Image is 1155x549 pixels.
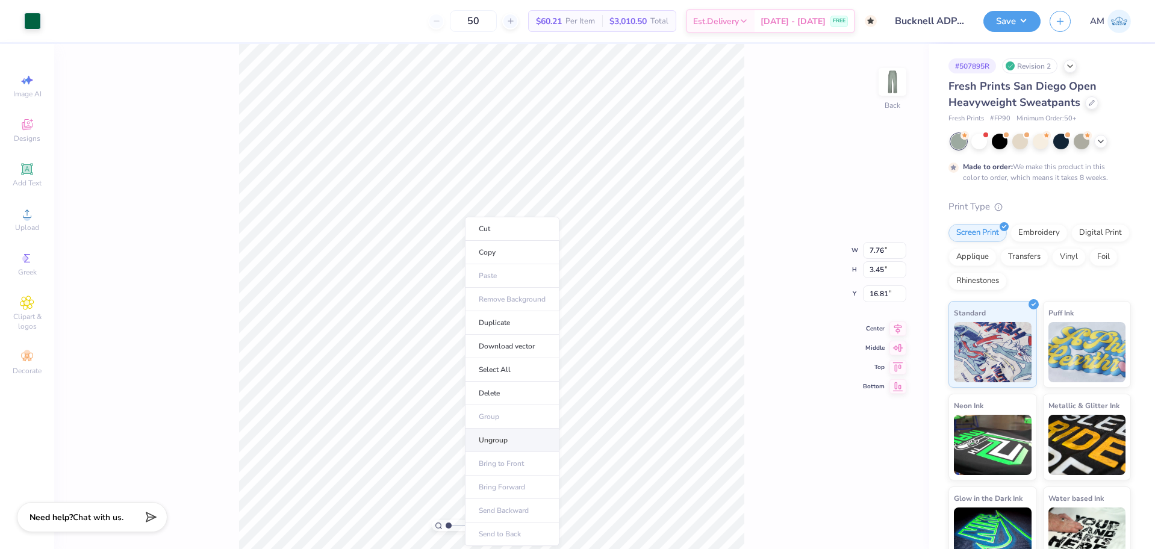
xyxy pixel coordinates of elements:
span: Designs [14,134,40,143]
div: Rhinestones [948,272,1007,290]
div: # 507895R [948,58,996,73]
strong: Made to order: [963,162,1013,172]
div: Screen Print [948,224,1007,242]
span: Top [863,363,885,371]
span: Bottom [863,382,885,391]
input: Untitled Design [886,9,974,33]
li: Duplicate [465,311,559,335]
span: Center [863,324,885,333]
div: Back [885,100,900,111]
img: Back [880,70,904,94]
span: Middle [863,344,885,352]
span: AM [1090,14,1104,28]
div: Foil [1089,248,1118,266]
div: Vinyl [1052,248,1086,266]
div: Digital Print [1071,224,1130,242]
div: Revision 2 [1002,58,1057,73]
div: Transfers [1000,248,1048,266]
span: Est. Delivery [693,15,739,28]
span: Puff Ink [1048,306,1074,319]
span: FREE [833,17,845,25]
span: Water based Ink [1048,492,1104,504]
span: Decorate [13,366,42,376]
div: Applique [948,248,997,266]
span: Glow in the Dark Ink [954,492,1023,504]
span: Clipart & logos [6,312,48,331]
a: AM [1090,10,1131,33]
img: Metallic & Glitter Ink [1048,415,1126,475]
span: $60.21 [536,15,562,28]
span: Greek [18,267,37,277]
span: Neon Ink [954,399,983,412]
span: Chat with us. [73,512,123,523]
span: [DATE] - [DATE] [761,15,826,28]
span: Metallic & Glitter Ink [1048,399,1119,412]
li: Cut [465,217,559,241]
span: Minimum Order: 50 + [1016,114,1077,124]
div: Embroidery [1010,224,1068,242]
li: Download vector [465,335,559,358]
span: Fresh Prints [948,114,984,124]
span: Per Item [565,15,595,28]
span: Add Text [13,178,42,188]
strong: Need help? [30,512,73,523]
span: Standard [954,306,986,319]
img: Puff Ink [1048,322,1126,382]
img: Standard [954,322,1032,382]
span: $3,010.50 [609,15,647,28]
img: Neon Ink [954,415,1032,475]
li: Delete [465,382,559,405]
li: Ungroup [465,429,559,452]
div: We make this product in this color to order, which means it takes 8 weeks. [963,161,1111,183]
span: Fresh Prints San Diego Open Heavyweight Sweatpants [948,79,1097,110]
li: Select All [465,358,559,382]
button: Save [983,11,1041,32]
input: – – [450,10,497,32]
div: Print Type [948,200,1131,214]
li: Copy [465,241,559,264]
img: Arvi Mikhail Parcero [1107,10,1131,33]
span: Image AI [13,89,42,99]
span: Total [650,15,668,28]
span: # FP90 [990,114,1010,124]
span: Upload [15,223,39,232]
